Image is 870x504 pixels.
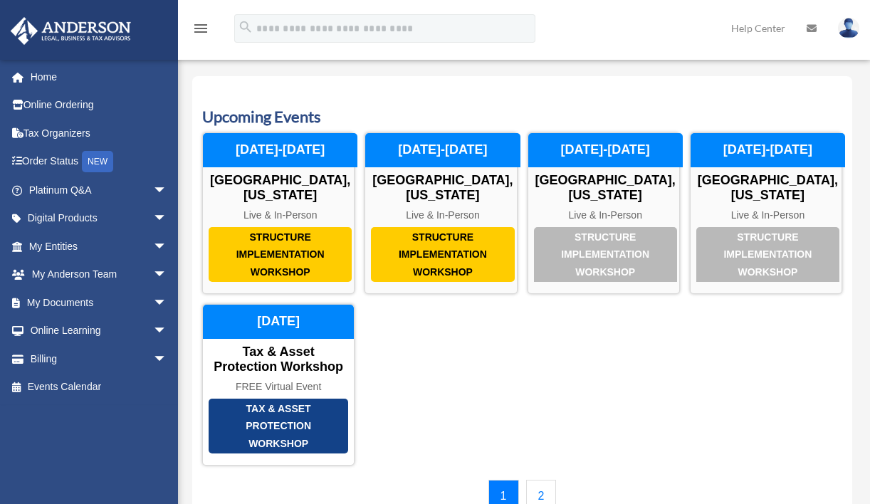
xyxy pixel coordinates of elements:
div: Structure Implementation Workshop [371,227,514,283]
i: search [238,19,253,35]
a: Tax & Asset Protection Workshop Tax & Asset Protection Workshop FREE Virtual Event [DATE] [202,304,355,466]
span: arrow_drop_down [153,288,182,317]
img: Anderson Advisors Platinum Portal [6,17,135,45]
div: Tax & Asset Protection Workshop [209,399,348,454]
h3: Upcoming Events [202,106,842,128]
div: NEW [82,151,113,172]
div: [DATE]-[DATE] [691,133,845,167]
span: arrow_drop_down [153,317,182,346]
span: arrow_drop_down [153,176,182,205]
div: FREE Virtual Event [203,381,354,393]
div: Live & In-Person [365,209,520,221]
a: My Anderson Teamarrow_drop_down [10,261,189,289]
a: Platinum Q&Aarrow_drop_down [10,176,189,204]
a: Tax Organizers [10,119,189,147]
div: [GEOGRAPHIC_DATA], [US_STATE] [528,173,683,204]
a: Online Learningarrow_drop_down [10,317,189,345]
a: Structure Implementation Workshop [GEOGRAPHIC_DATA], [US_STATE] Live & In-Person [DATE]-[DATE] [690,132,842,294]
a: Billingarrow_drop_down [10,345,189,373]
div: Live & In-Person [203,209,357,221]
span: arrow_drop_down [153,345,182,374]
a: Digital Productsarrow_drop_down [10,204,189,233]
a: Home [10,63,189,91]
div: [GEOGRAPHIC_DATA], [US_STATE] [691,173,845,204]
div: Live & In-Person [691,209,845,221]
div: Tax & Asset Protection Workshop [203,345,354,375]
a: My Entitiesarrow_drop_down [10,232,189,261]
a: My Documentsarrow_drop_down [10,288,189,317]
span: arrow_drop_down [153,204,182,233]
img: User Pic [838,18,859,38]
a: Structure Implementation Workshop [GEOGRAPHIC_DATA], [US_STATE] Live & In-Person [DATE]-[DATE] [202,132,355,294]
a: menu [192,25,209,37]
div: Live & In-Person [528,209,683,221]
i: menu [192,20,209,37]
div: Structure Implementation Workshop [209,227,352,283]
div: [GEOGRAPHIC_DATA], [US_STATE] [365,173,520,204]
span: arrow_drop_down [153,261,182,290]
a: Events Calendar [10,373,182,401]
div: [DATE]-[DATE] [365,133,520,167]
a: Order StatusNEW [10,147,189,177]
span: arrow_drop_down [153,232,182,261]
a: Online Ordering [10,91,189,120]
div: [DATE]-[DATE] [203,133,357,167]
a: Structure Implementation Workshop [GEOGRAPHIC_DATA], [US_STATE] Live & In-Person [DATE]-[DATE] [365,132,517,294]
div: [GEOGRAPHIC_DATA], [US_STATE] [203,173,357,204]
div: Structure Implementation Workshop [534,227,677,283]
div: [DATE] [203,305,354,339]
a: Structure Implementation Workshop [GEOGRAPHIC_DATA], [US_STATE] Live & In-Person [DATE]-[DATE] [528,132,680,294]
div: Structure Implementation Workshop [696,227,839,283]
div: [DATE]-[DATE] [528,133,683,167]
